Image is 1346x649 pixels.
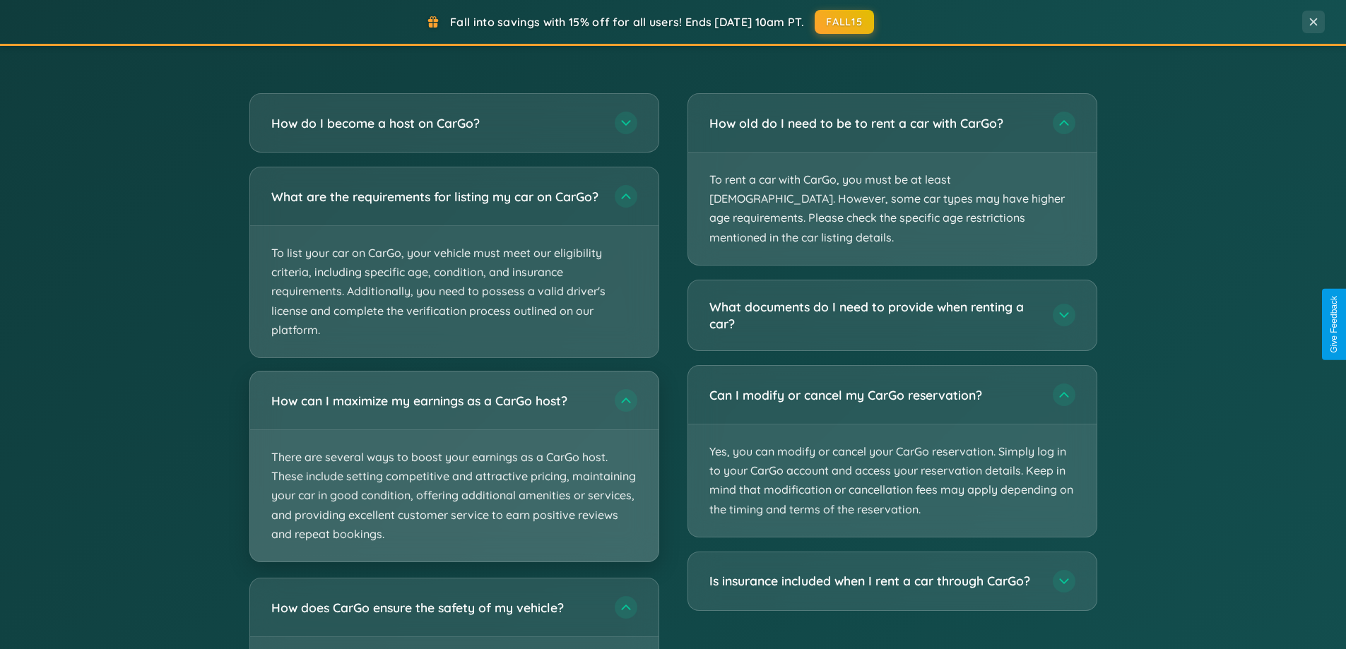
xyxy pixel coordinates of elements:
[250,226,659,357] p: To list your car on CarGo, your vehicle must meet our eligibility criteria, including specific ag...
[271,114,601,132] h3: How do I become a host on CarGo?
[688,424,1097,537] p: Yes, you can modify or cancel your CarGo reservation. Simply log in to your CarGo account and acc...
[271,599,601,617] h3: How does CarGo ensure the safety of my vehicle?
[709,572,1039,590] h3: Is insurance included when I rent a car through CarGo?
[250,430,659,561] p: There are several ways to boost your earnings as a CarGo host. These include setting competitive ...
[709,298,1039,333] h3: What documents do I need to provide when renting a car?
[709,386,1039,404] h3: Can I modify or cancel my CarGo reservation?
[688,153,1097,265] p: To rent a car with CarGo, you must be at least [DEMOGRAPHIC_DATA]. However, some car types may ha...
[815,10,874,34] button: FALL15
[1329,296,1339,353] div: Give Feedback
[709,114,1039,132] h3: How old do I need to be to rent a car with CarGo?
[450,15,804,29] span: Fall into savings with 15% off for all users! Ends [DATE] 10am PT.
[271,392,601,410] h3: How can I maximize my earnings as a CarGo host?
[271,188,601,206] h3: What are the requirements for listing my car on CarGo?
